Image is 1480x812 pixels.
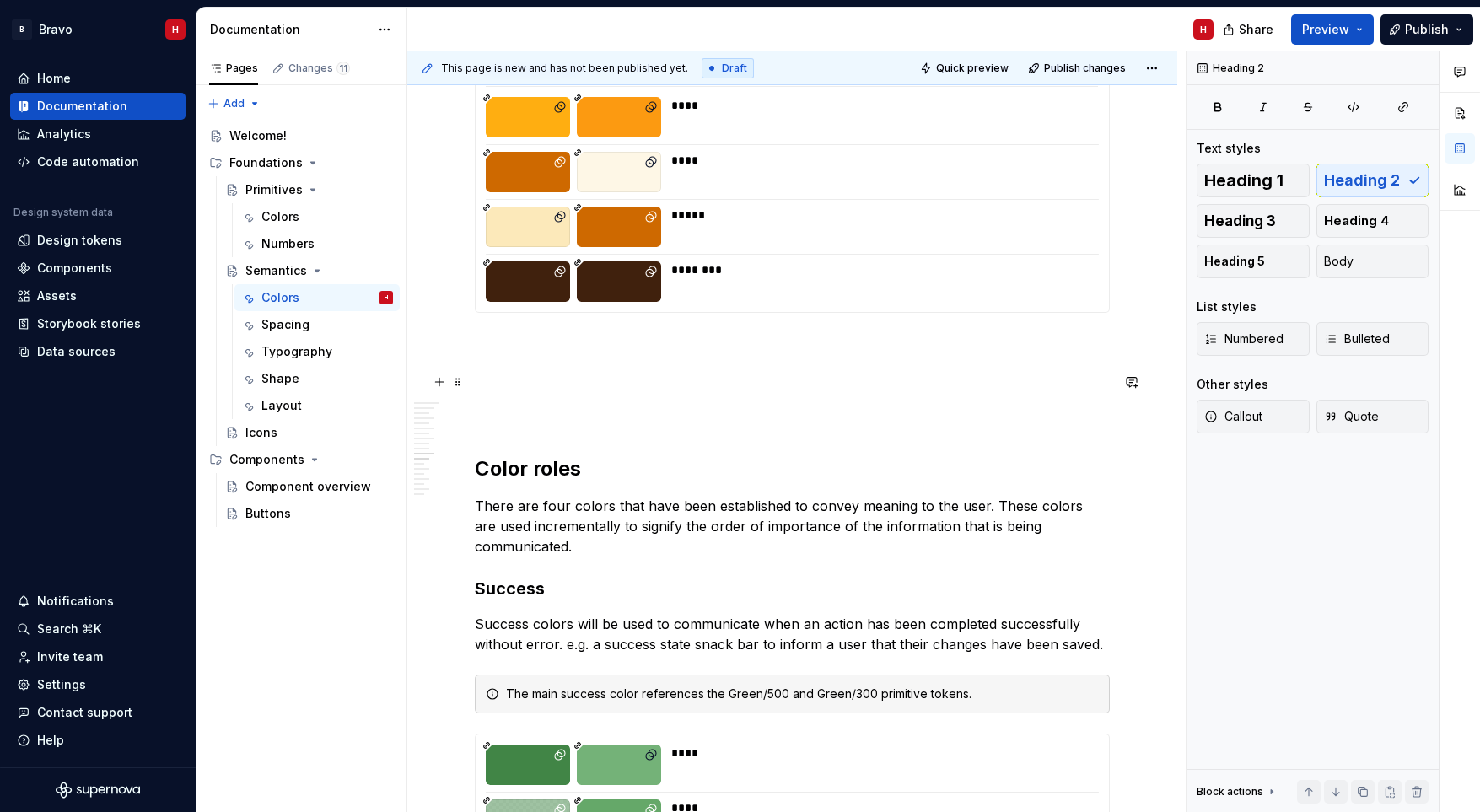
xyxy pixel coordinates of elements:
[261,397,302,414] div: Layout
[288,62,350,75] div: Changes
[3,11,192,47] button: BBravoH
[37,343,116,360] div: Data sources
[1197,376,1268,393] div: Other styles
[1204,172,1284,189] span: Heading 1
[1291,14,1374,45] button: Preview
[1324,212,1389,229] span: Heading 4
[37,315,141,332] div: Storybook stories
[1324,408,1379,425] span: Quote
[37,260,112,277] div: Components
[37,288,77,304] div: Assets
[506,686,1099,702] div: The main success color references the Green/500 and Green/300 primitive tokens.
[234,311,400,338] a: Spacing
[10,671,186,698] a: Settings
[37,98,127,115] div: Documentation
[10,643,186,670] a: Invite team
[10,616,186,643] button: Search ⌘K
[10,338,186,365] a: Data sources
[1316,204,1429,238] button: Heading 4
[261,289,299,306] div: Colors
[37,676,86,693] div: Settings
[202,122,400,149] a: Welcome!
[261,235,315,252] div: Numbers
[336,62,350,75] span: 11
[37,126,91,143] div: Analytics
[202,149,400,176] div: Foundations
[218,473,400,500] a: Component overview
[56,782,140,799] svg: Supernova Logo
[1324,331,1390,347] span: Bulleted
[261,316,309,333] div: Spacing
[1197,245,1310,278] button: Heading 5
[1197,322,1310,356] button: Numbered
[1316,245,1429,278] button: Body
[10,121,186,148] a: Analytics
[261,343,332,360] div: Typography
[210,21,369,38] div: Documentation
[245,262,307,279] div: Semantics
[1200,23,1207,36] div: H
[234,284,400,311] a: ColorsH
[218,419,400,446] a: Icons
[37,153,139,170] div: Code automation
[218,176,400,203] a: Primitives
[245,181,303,198] div: Primitives
[229,451,304,468] div: Components
[1239,21,1273,38] span: Share
[1197,204,1310,238] button: Heading 3
[37,704,132,721] div: Contact support
[209,62,258,75] div: Pages
[37,593,114,610] div: Notifications
[234,338,400,365] a: Typography
[234,203,400,230] a: Colors
[385,289,388,306] div: H
[245,424,277,441] div: Icons
[1204,408,1262,425] span: Callout
[1204,253,1265,270] span: Heading 5
[261,208,299,225] div: Colors
[1197,780,1278,804] div: Block actions
[1380,14,1473,45] button: Publish
[37,232,122,249] div: Design tokens
[1324,253,1354,270] span: Body
[234,365,400,392] a: Shape
[202,446,400,473] div: Components
[10,93,186,120] a: Documentation
[1204,331,1284,347] span: Numbered
[234,230,400,257] a: Numbers
[1044,62,1126,75] span: Publish changes
[229,127,287,144] div: Welcome!
[234,392,400,419] a: Layout
[1214,14,1284,45] button: Share
[1316,400,1429,433] button: Quote
[10,282,186,309] a: Assets
[722,62,747,75] span: Draft
[475,614,1110,654] p: Success colors will be used to communicate when an action has been completed successfully without...
[37,70,71,87] div: Home
[475,455,1110,482] h2: Color roles
[10,727,186,754] button: Help
[1197,298,1257,315] div: List styles
[261,370,299,387] div: Shape
[475,496,1110,557] p: There are four colors that have been established to convey meaning to the user. These colors are ...
[10,227,186,254] a: Design tokens
[37,648,103,665] div: Invite team
[10,588,186,615] button: Notifications
[1023,56,1133,80] button: Publish changes
[202,122,400,527] div: Page tree
[1197,140,1261,157] div: Text styles
[10,65,186,92] a: Home
[1316,322,1429,356] button: Bulleted
[1197,400,1310,433] button: Callout
[10,699,186,726] button: Contact support
[1197,164,1310,197] button: Heading 1
[1197,785,1263,799] div: Block actions
[245,478,371,495] div: Component overview
[10,310,186,337] a: Storybook stories
[936,62,1009,75] span: Quick preview
[915,56,1016,80] button: Quick preview
[172,23,179,36] div: H
[1204,212,1276,229] span: Heading 3
[12,19,32,40] div: B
